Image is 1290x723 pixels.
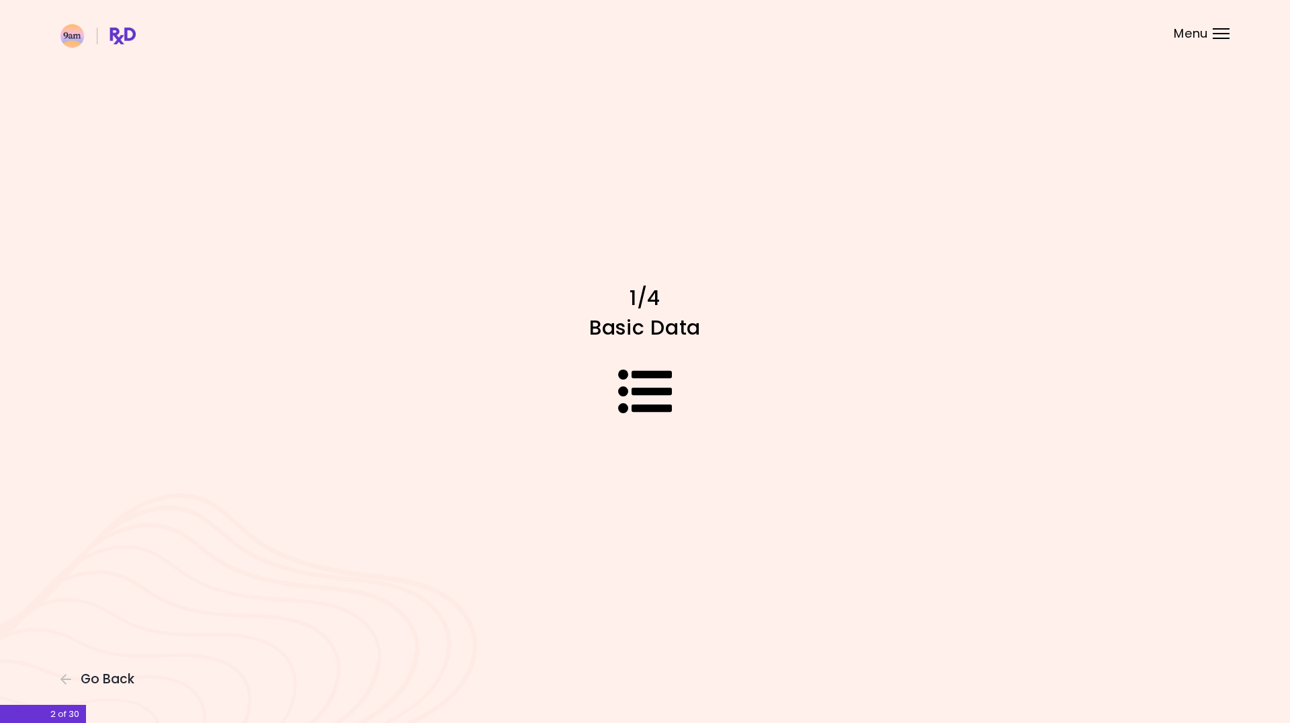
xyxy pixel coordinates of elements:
[410,314,880,341] h1: Basic Data
[60,24,136,48] img: RxDiet
[410,285,880,311] h1: 1/4
[60,672,141,687] button: Go Back
[81,672,134,687] span: Go Back
[1174,28,1208,40] span: Menu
